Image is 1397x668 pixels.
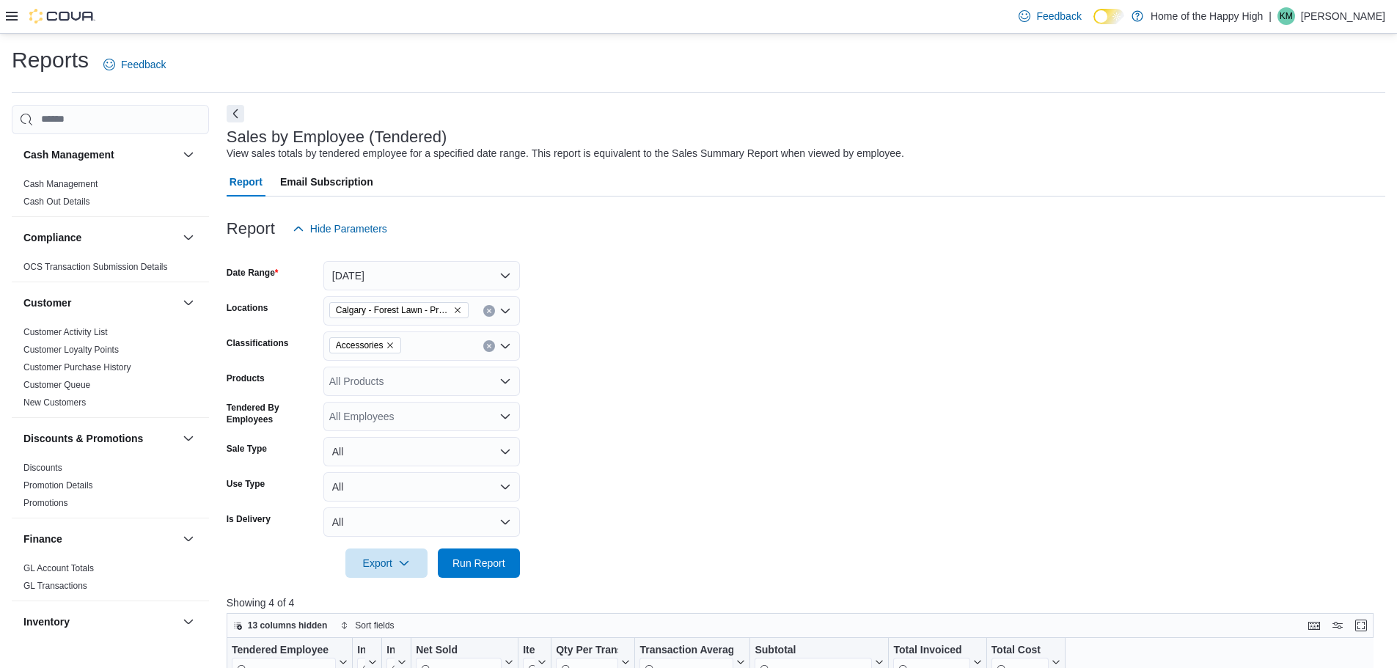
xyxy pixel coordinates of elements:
[334,617,400,634] button: Sort fields
[227,443,267,455] label: Sale Type
[287,214,393,243] button: Hide Parameters
[483,340,495,352] button: Clear input
[227,513,271,525] label: Is Delivery
[452,556,505,570] span: Run Report
[23,262,168,272] a: OCS Transaction Submission Details
[499,411,511,422] button: Open list of options
[438,548,520,578] button: Run Report
[386,341,395,350] button: Remove Accessories from selection in this group
[499,305,511,317] button: Open list of options
[336,338,384,353] span: Accessories
[310,221,387,236] span: Hide Parameters
[23,147,177,162] button: Cash Management
[23,230,81,245] h3: Compliance
[336,303,450,318] span: Calgary - Forest Lawn - Prairie Records
[1093,9,1124,24] input: Dark Mode
[354,548,419,578] span: Export
[227,372,265,384] label: Products
[23,497,68,509] span: Promotions
[323,472,520,502] button: All
[1151,7,1263,25] p: Home of the Happy High
[1305,617,1323,634] button: Keyboard shortcuts
[23,397,86,408] a: New Customers
[23,296,71,310] h3: Customer
[23,197,90,207] a: Cash Out Details
[23,178,98,190] span: Cash Management
[227,302,268,314] label: Locations
[23,581,87,591] a: GL Transactions
[23,344,119,356] span: Customer Loyalty Points
[499,375,511,387] button: Open list of options
[1013,1,1087,31] a: Feedback
[23,379,90,391] span: Customer Queue
[355,620,394,631] span: Sort fields
[345,548,428,578] button: Export
[991,643,1048,657] div: Total Cost
[227,128,447,146] h3: Sales by Employee (Tendered)
[1280,7,1293,25] span: KM
[1329,617,1346,634] button: Display options
[180,430,197,447] button: Discounts & Promotions
[23,296,177,310] button: Customer
[23,326,108,338] span: Customer Activity List
[357,643,365,657] div: Invoices Sold
[755,643,872,657] div: Subtotal
[329,337,402,353] span: Accessories
[230,167,263,197] span: Report
[1301,7,1385,25] p: [PERSON_NAME]
[23,179,98,189] a: Cash Management
[523,643,535,657] div: Items Per Transaction
[12,175,209,216] div: Cash Management
[180,613,197,631] button: Inventory
[23,327,108,337] a: Customer Activity List
[893,643,969,657] div: Total Invoiced
[453,306,462,315] button: Remove Calgary - Forest Lawn - Prairie Records from selection in this group
[556,643,618,657] div: Qty Per Transaction
[227,617,334,634] button: 13 columns hidden
[1036,9,1081,23] span: Feedback
[227,595,1385,610] p: Showing 4 of 4
[23,563,94,573] a: GL Account Totals
[23,463,62,473] a: Discounts
[23,580,87,592] span: GL Transactions
[329,302,469,318] span: Calgary - Forest Lawn - Prairie Records
[23,480,93,491] a: Promotion Details
[180,229,197,246] button: Compliance
[483,305,495,317] button: Clear input
[23,614,70,629] h3: Inventory
[499,340,511,352] button: Open list of options
[12,559,209,601] div: Finance
[386,643,395,657] div: Invoices Ref
[248,620,328,631] span: 13 columns hidden
[12,323,209,417] div: Customer
[227,267,279,279] label: Date Range
[323,261,520,290] button: [DATE]
[12,258,209,282] div: Compliance
[227,402,318,425] label: Tendered By Employees
[1269,7,1272,25] p: |
[227,337,289,349] label: Classifications
[23,532,177,546] button: Finance
[23,362,131,372] a: Customer Purchase History
[12,459,209,518] div: Discounts & Promotions
[323,507,520,537] button: All
[23,345,119,355] a: Customer Loyalty Points
[23,196,90,208] span: Cash Out Details
[323,437,520,466] button: All
[23,431,143,446] h3: Discounts & Promotions
[23,261,168,273] span: OCS Transaction Submission Details
[180,294,197,312] button: Customer
[12,45,89,75] h1: Reports
[639,643,733,657] div: Transaction Average
[23,397,86,408] span: New Customers
[227,220,275,238] h3: Report
[227,105,244,122] button: Next
[180,530,197,548] button: Finance
[180,146,197,164] button: Cash Management
[23,532,62,546] h3: Finance
[23,614,177,629] button: Inventory
[280,167,373,197] span: Email Subscription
